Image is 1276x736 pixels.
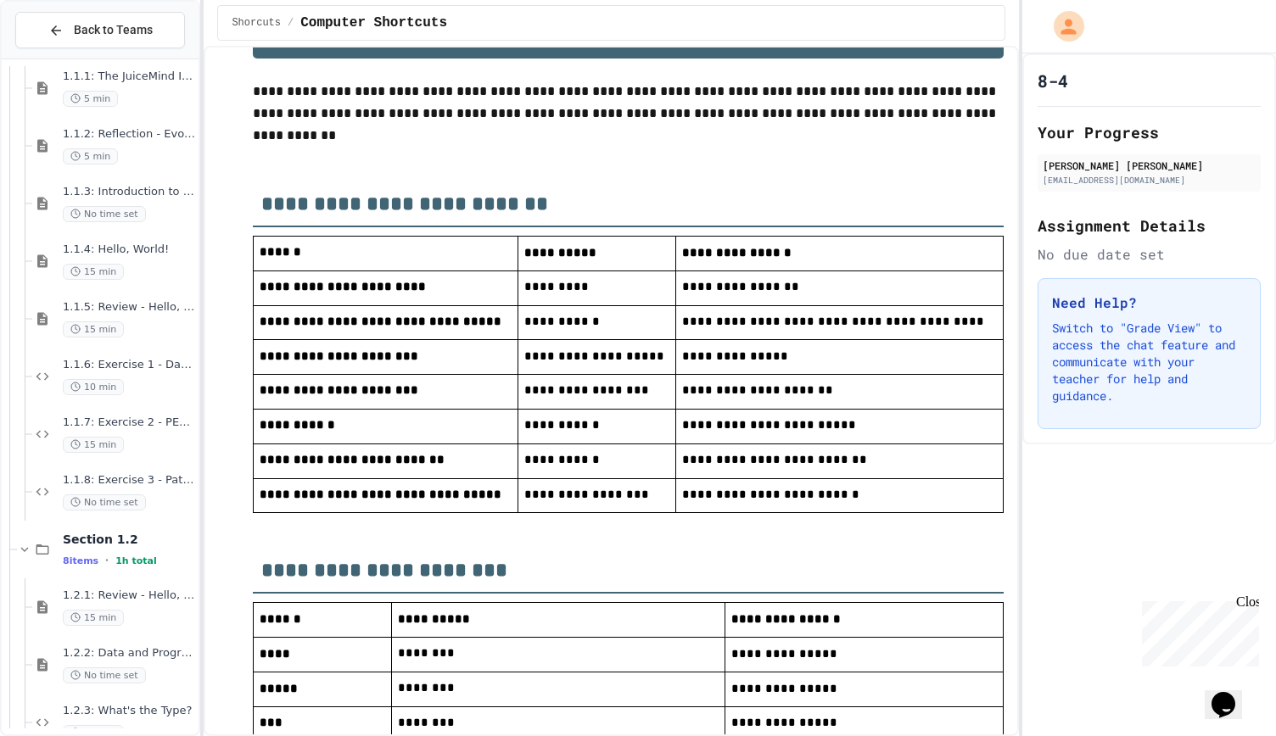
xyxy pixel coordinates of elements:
span: Shorcuts [232,16,281,30]
span: 5 min [63,91,118,107]
span: 1.1.2: Reflection - Evolving Technology [63,127,195,142]
h1: 8-4 [1038,69,1068,92]
span: 1h total [115,555,157,566]
div: [EMAIL_ADDRESS][DOMAIN_NAME] [1043,174,1256,187]
h2: Assignment Details [1038,214,1261,237]
span: 1.1.1: The JuiceMind IDE [63,70,195,84]
span: 15 min [63,437,124,453]
button: Back to Teams [15,12,185,48]
span: 1.1.4: Hello, World! [63,243,195,257]
span: No time set [63,206,146,222]
span: 1.1.3: Introduction to Computer Science [63,185,195,199]
span: 1.2.1: Review - Hello, World! [63,588,195,603]
span: 1.1.7: Exercise 2 - PEMDAS [63,415,195,430]
span: 1.1.6: Exercise 1 - Data Types [63,358,195,372]
span: • [105,554,109,567]
div: My Account [1036,7,1089,46]
span: 1.2.2: Data and Programming [63,646,195,661]
p: Switch to "Grade View" to access the chat feature and communicate with your teacher for help and ... [1052,320,1246,404]
span: 10 min [63,379,124,395]
div: [PERSON_NAME] [PERSON_NAME] [1043,158,1256,173]
span: No time set [63,494,146,510]
span: / [288,16,294,30]
span: 1.1.8: Exercise 3 - Pattern Display Challenge [63,473,195,488]
iframe: chat widget [1205,668,1259,719]
h2: Your Progress [1038,120,1261,144]
span: 1.2.3: What's the Type? [63,704,195,718]
span: 15 min [63,264,124,280]
span: 15 min [63,321,124,337]
span: No time set [63,667,146,683]
div: Chat with us now!Close [7,7,117,108]
span: 5 min [63,148,118,164]
h3: Need Help? [1052,293,1246,313]
span: 8 items [63,555,98,566]
span: Back to Teams [74,21,153,39]
iframe: chat widget [1135,594,1259,666]
span: 1.1.5: Review - Hello, World! [63,300,195,315]
div: No due date set [1038,244,1261,265]
span: Computer Shortcuts [300,13,447,33]
span: 15 min [63,610,124,626]
span: Section 1.2 [63,532,195,547]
